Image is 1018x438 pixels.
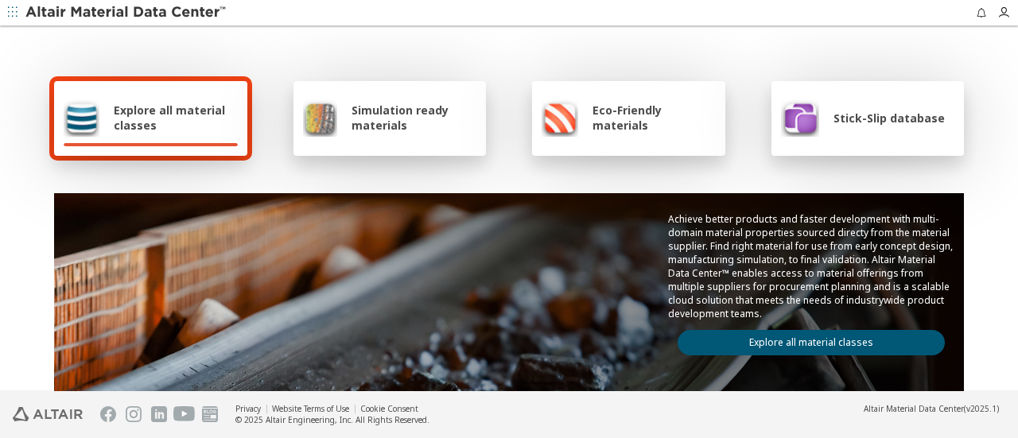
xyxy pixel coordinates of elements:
div: (v2025.1) [864,403,999,414]
span: Eco-Friendly materials [593,103,715,133]
span: Simulation ready materials [352,103,476,133]
img: Stick-Slip database [781,99,819,137]
img: Altair Engineering [13,407,83,421]
a: Privacy [235,403,261,414]
img: Altair Material Data Center [25,5,228,21]
a: Explore all material classes [678,330,945,355]
span: Stick-Slip database [833,110,945,126]
a: Cookie Consent [360,403,418,414]
img: Explore all material classes [64,99,99,137]
img: Simulation ready materials [303,99,337,137]
span: Explore all material classes [114,103,238,133]
span: Altair Material Data Center [864,403,964,414]
img: Eco-Friendly materials [542,99,578,137]
div: © 2025 Altair Engineering, Inc. All Rights Reserved. [235,414,429,425]
p: Achieve better products and faster development with multi-domain material properties sourced dire... [668,212,954,320]
a: Website Terms of Use [272,403,349,414]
